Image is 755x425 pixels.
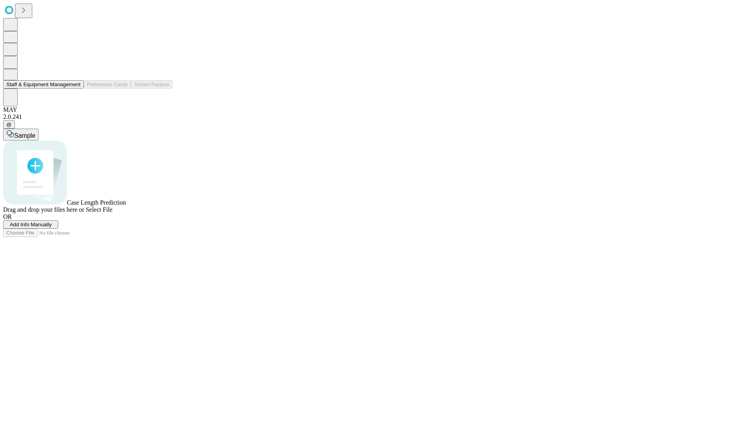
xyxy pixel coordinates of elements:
span: Case Length Prediction [67,199,126,206]
span: Select File [86,206,112,213]
button: Tenant Params [131,80,173,89]
button: Add Info Manually [3,220,58,229]
span: Sample [14,132,35,139]
button: Staff & Equipment Management [3,80,84,89]
span: Add Info Manually [10,222,52,227]
button: Sample [3,129,39,140]
div: MAY [3,106,752,113]
button: @ [3,120,15,129]
span: Drag and drop your files here or [3,206,84,213]
div: 2.0.241 [3,113,752,120]
span: @ [6,122,12,128]
span: OR [3,213,12,220]
button: Preference Cards [84,80,131,89]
